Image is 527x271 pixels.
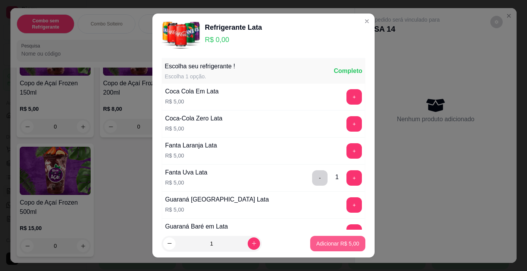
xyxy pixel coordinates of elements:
[165,98,219,105] p: R$ 5,00
[162,20,200,49] img: product-image
[165,206,269,213] p: R$ 5,00
[335,173,339,182] div: 1
[312,170,328,186] button: delete
[346,197,362,213] button: add
[334,66,362,76] div: Completo
[346,170,362,186] button: add
[165,73,235,80] div: Escolha 1 opção.
[310,236,365,251] button: Adicionar R$ 5,00
[165,195,269,204] div: Guaraná [GEOGRAPHIC_DATA] Lata
[346,116,362,132] button: add
[165,222,228,231] div: Guaraná Baré em Lata
[205,22,262,33] div: Refrigerante Lata
[165,114,223,123] div: Coca-Cola Zero Lata
[165,62,235,71] div: Escolha seu refrigerante !
[346,89,362,105] button: add
[165,152,217,159] p: R$ 5,00
[346,224,362,240] button: add
[361,15,373,27] button: Close
[316,240,359,247] p: Adicionar R$ 5,00
[165,125,223,132] p: R$ 5,00
[165,168,207,177] div: Fanta Uva Lata
[346,143,362,159] button: add
[165,141,217,150] div: Fanta Laranja Lata
[205,34,262,45] p: R$ 0,00
[165,179,207,186] p: R$ 5,00
[165,87,219,96] div: Coca Cola Em Lata
[248,237,260,250] button: increase-product-quantity
[163,237,176,250] button: decrease-product-quantity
